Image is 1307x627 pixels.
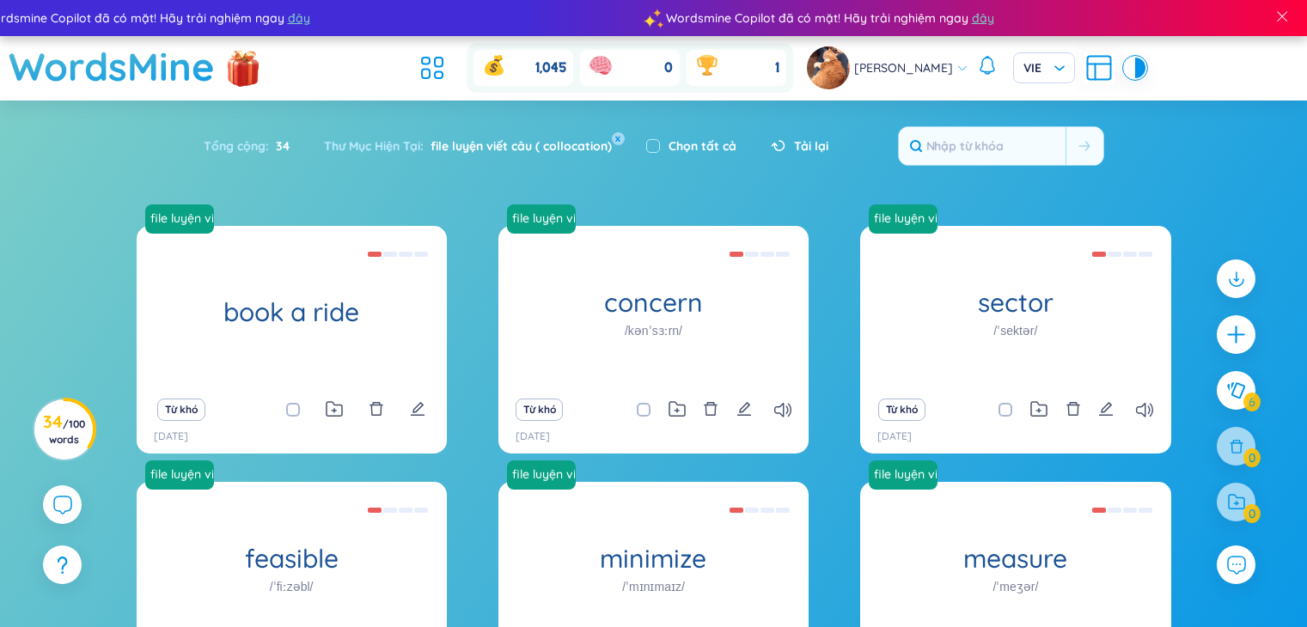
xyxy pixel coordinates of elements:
h1: sector [860,288,1170,318]
button: edit [1098,398,1114,422]
button: delete [1066,398,1081,422]
span: 1,045 [535,58,566,77]
span: 0 [664,58,673,77]
span: edit [410,401,425,417]
input: Nhập từ khóa [899,127,1066,165]
span: 34 [269,137,290,155]
span: [PERSON_NAME] [854,58,953,77]
button: edit [736,398,752,422]
h1: /ˈsektər/ [993,321,1037,340]
h1: /ˈmeʒər/ [992,577,1038,596]
span: delete [369,401,384,417]
span: edit [1098,401,1114,417]
button: Từ khó [516,399,563,421]
button: x [612,132,625,145]
button: Từ khó [157,399,205,421]
a: file luyện viết câu ( collocation) [867,210,939,227]
span: đây [284,9,306,27]
span: Tải lại [794,137,828,155]
span: VIE [1023,59,1065,76]
span: delete [703,401,718,417]
button: edit [410,398,425,422]
button: delete [369,398,384,422]
span: edit [736,401,752,417]
img: avatar [807,46,850,89]
span: file luyện viết câu ( collocation) [424,138,612,154]
h1: /ˈmɪnɪmaɪz/ [622,577,685,596]
button: Từ khó [878,399,925,421]
a: file luyện viết câu ( collocation) [507,460,583,490]
a: file luyện viết câu ( collocation) [505,466,577,483]
img: flashSalesIcon.a7f4f837.png [226,41,260,93]
a: file luyện viết câu ( collocation) [867,466,939,483]
a: file luyện viết câu ( collocation) [145,204,221,234]
h1: concern [498,288,809,318]
a: file luyện viết câu ( collocation) [507,204,583,234]
a: WordsMine [9,36,215,97]
h1: feasible [137,544,447,574]
label: Chọn tất cả [669,137,736,155]
h1: /kənˈsɜːrn/ [625,321,682,340]
span: 1 [775,58,779,77]
p: [DATE] [877,429,912,445]
a: avatar [807,46,854,89]
button: delete [703,398,718,422]
p: [DATE] [154,429,188,445]
h1: measure [860,544,1170,574]
a: file luyện viết câu ( collocation) [145,460,221,490]
a: file luyện viết câu ( collocation) [144,210,216,227]
span: plus [1225,324,1247,345]
div: Tổng cộng : [204,128,307,164]
span: / 100 words [49,417,85,446]
a: file luyện viết câu ( collocation) [869,204,944,234]
h1: /ˈfiːzəbl/ [270,577,314,596]
a: file luyện viết câu ( collocation) [505,210,577,227]
h3: 34 [43,415,85,446]
div: Thư Mục Hiện Tại : [307,128,629,164]
p: [DATE] [516,429,550,445]
a: file luyện viết câu ( collocation) [144,466,216,483]
span: delete [1066,401,1081,417]
h1: minimize [498,544,809,574]
span: đây [968,9,990,27]
a: file luyện viết câu ( collocation) [869,460,944,490]
h1: book a ride [137,297,447,327]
